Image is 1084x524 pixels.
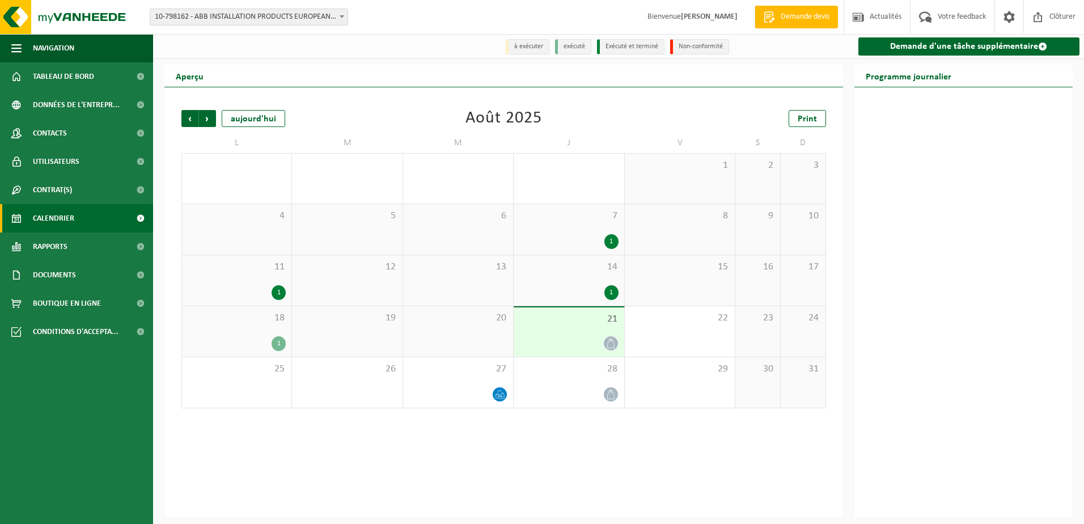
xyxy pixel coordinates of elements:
[33,261,76,289] span: Documents
[741,159,774,172] span: 2
[681,12,738,21] strong: [PERSON_NAME]
[741,312,774,324] span: 23
[33,91,120,119] span: Données de l'entrepr...
[604,234,619,249] div: 1
[670,39,729,54] li: Non-conformité
[298,363,396,375] span: 26
[630,363,729,375] span: 29
[33,233,67,261] span: Rapports
[786,210,820,222] span: 10
[33,176,72,204] span: Contrat(s)
[292,133,403,153] td: M
[188,210,286,222] span: 4
[272,285,286,300] div: 1
[630,210,729,222] span: 8
[33,119,67,147] span: Contacts
[272,336,286,351] div: 1
[188,312,286,324] span: 18
[409,363,507,375] span: 27
[33,34,74,62] span: Navigation
[519,261,618,273] span: 14
[798,115,817,124] span: Print
[506,39,549,54] li: à exécuter
[409,261,507,273] span: 13
[630,261,729,273] span: 15
[33,318,118,346] span: Conditions d'accepta...
[188,363,286,375] span: 25
[741,261,774,273] span: 16
[786,261,820,273] span: 17
[33,147,79,176] span: Utilisateurs
[181,133,292,153] td: L
[786,363,820,375] span: 31
[298,261,396,273] span: 12
[854,65,963,87] h2: Programme journalier
[555,39,591,54] li: exécuté
[33,62,94,91] span: Tableau de bord
[465,110,542,127] div: Août 2025
[298,312,396,324] span: 19
[858,37,1080,56] a: Demande d'une tâche supplémentaire
[222,110,285,127] div: aujourd'hui
[150,9,348,26] span: 10-798162 - ABB INSTALLATION PRODUCTS EUROPEAN CENTRE SA - HOUDENG-GOEGNIES
[403,133,514,153] td: M
[164,65,215,87] h2: Aperçu
[741,210,774,222] span: 9
[519,313,618,326] span: 21
[789,110,826,127] a: Print
[519,363,618,375] span: 28
[735,133,781,153] td: S
[33,204,74,233] span: Calendrier
[741,363,774,375] span: 30
[199,110,216,127] span: Suivant
[298,210,396,222] span: 5
[630,312,729,324] span: 22
[150,9,348,25] span: 10-798162 - ABB INSTALLATION PRODUCTS EUROPEAN CENTRE SA - HOUDENG-GOEGNIES
[786,159,820,172] span: 3
[625,133,735,153] td: V
[33,289,101,318] span: Boutique en ligne
[409,312,507,324] span: 20
[597,39,664,54] li: Exécuté et terminé
[630,159,729,172] span: 1
[181,110,198,127] span: Précédent
[188,261,286,273] span: 11
[781,133,826,153] td: D
[514,133,624,153] td: J
[786,312,820,324] span: 24
[519,210,618,222] span: 7
[755,6,838,28] a: Demande devis
[409,210,507,222] span: 6
[778,11,832,23] span: Demande devis
[604,285,619,300] div: 1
